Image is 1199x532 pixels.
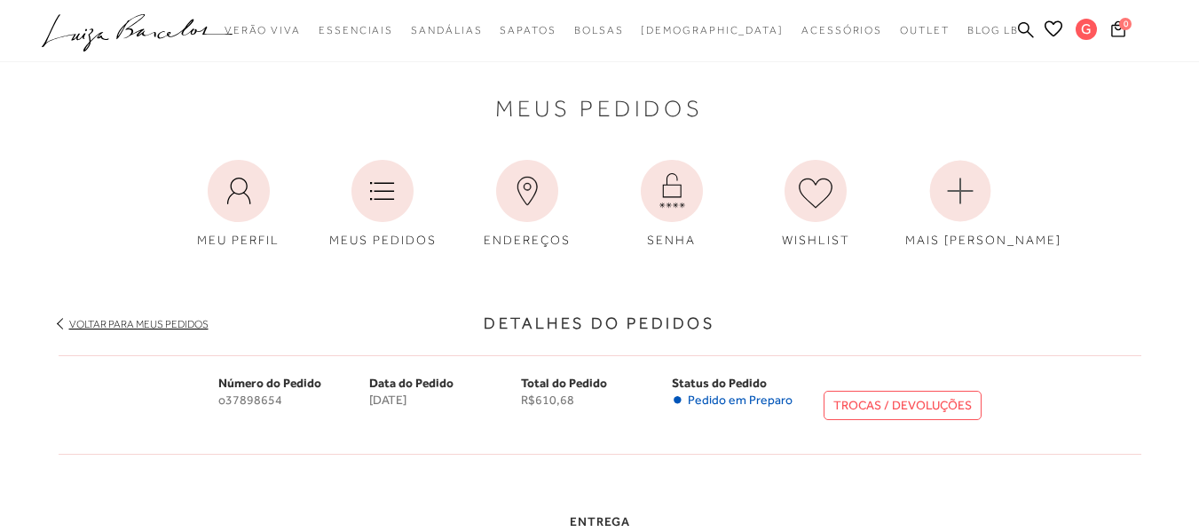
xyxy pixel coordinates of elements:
[369,393,521,408] span: [DATE]
[672,376,767,390] span: Status do Pedido
[900,24,950,36] span: Outlet
[521,376,607,390] span: Total do Pedido
[905,233,1061,247] span: MAIS [PERSON_NAME]
[484,233,571,247] span: ENDEREÇOS
[641,24,784,36] span: [DEMOGRAPHIC_DATA]
[801,14,882,47] a: categoryNavScreenReaderText
[824,391,982,420] a: TROCAS / DEVOLUÇÕES
[170,151,307,258] a: MEU PERFIL
[329,233,437,247] span: MEUS PEDIDOS
[570,514,630,528] span: Entrega
[574,24,624,36] span: Bolsas
[319,24,393,36] span: Essenciais
[641,14,784,47] a: noSubCategoriesText
[521,393,673,408] span: R$610,68
[1106,20,1131,44] button: 0
[69,318,209,330] a: Voltar para meus pedidos
[747,151,884,258] a: WISHLIST
[197,233,280,247] span: MEU PERFIL
[314,151,451,258] a: MEUS PEDIDOS
[218,376,321,390] span: Número do Pedido
[500,24,556,36] span: Sapatos
[369,376,454,390] span: Data do Pedido
[59,312,1141,336] h3: Detalhes do Pedidos
[225,14,301,47] a: categoryNavScreenReaderText
[967,14,1019,47] a: BLOG LB
[411,14,482,47] a: categoryNavScreenReaderText
[574,14,624,47] a: categoryNavScreenReaderText
[1076,19,1097,40] span: G
[900,14,950,47] a: categoryNavScreenReaderText
[495,99,704,118] span: Meus Pedidos
[500,14,556,47] a: categoryNavScreenReaderText
[782,233,850,247] span: WISHLIST
[672,393,683,408] span: •
[459,151,596,258] a: ENDEREÇOS
[1068,18,1106,45] button: G
[319,14,393,47] a: categoryNavScreenReaderText
[218,393,370,408] span: o37898654
[1119,18,1132,30] span: 0
[892,151,1029,258] a: MAIS [PERSON_NAME]
[603,151,740,258] a: SENHA
[967,24,1019,36] span: BLOG LB
[411,24,482,36] span: Sandálias
[688,393,793,408] span: Pedido em Preparo
[225,24,301,36] span: Verão Viva
[647,233,696,247] span: SENHA
[801,24,882,36] span: Acessórios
